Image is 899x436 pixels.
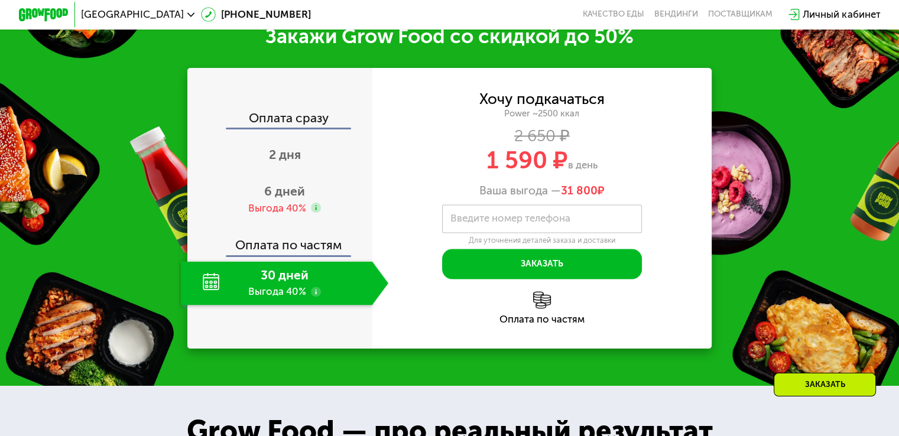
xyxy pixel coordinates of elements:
[372,108,712,119] div: Power ~2500 ккал
[442,236,642,245] div: Для уточнения деталей заказа и доставки
[654,9,698,19] a: Вендинги
[561,184,605,197] span: ₽
[269,147,301,162] span: 2 дня
[442,249,642,279] button: Заказать
[372,314,712,324] div: Оплата по частям
[533,291,551,309] img: l6xcnZfty9opOoJh.png
[708,9,773,19] div: поставщикам
[189,226,372,255] div: Оплата по частям
[568,159,598,171] span: в день
[372,129,712,142] div: 2 650 ₽
[189,112,372,128] div: Оплата сразу
[803,7,880,22] div: Личный кабинет
[372,184,712,197] div: Ваша выгода —
[561,184,598,197] span: 31 800
[81,9,184,19] span: [GEOGRAPHIC_DATA]
[248,201,306,215] div: Выгода 40%
[486,146,568,174] span: 1 590 ₽
[450,215,570,222] label: Введите номер телефона
[774,373,876,396] div: Заказать
[201,7,311,22] a: [PHONE_NUMBER]
[264,184,305,199] span: 6 дней
[479,92,605,106] div: Хочу подкачаться
[583,9,644,19] a: Качество еды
